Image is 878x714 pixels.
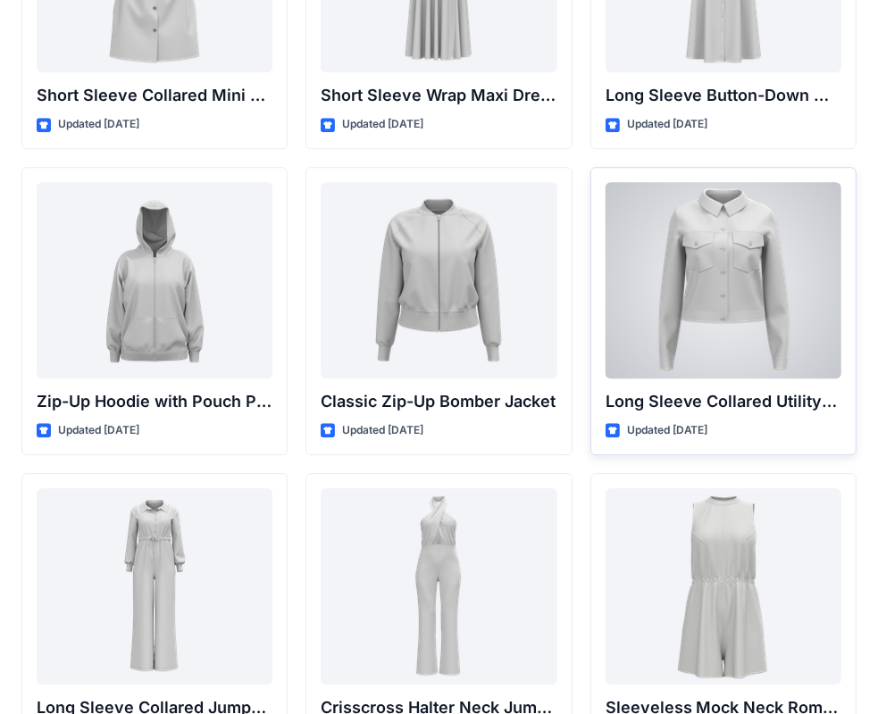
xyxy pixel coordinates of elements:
a: Classic Zip-Up Bomber Jacket [321,182,556,378]
p: Updated [DATE] [627,421,708,440]
p: Zip-Up Hoodie with Pouch Pockets [37,389,272,414]
a: Long Sleeve Collared Utility Jacket [606,182,841,378]
p: Updated [DATE] [342,421,423,440]
p: Long Sleeve Collared Utility Jacket [606,389,841,414]
p: Classic Zip-Up Bomber Jacket [321,389,556,414]
a: Zip-Up Hoodie with Pouch Pockets [37,182,272,378]
a: Sleeveless Mock Neck Romper with Drawstring Waist [606,488,841,685]
a: Crisscross Halter Neck Jumpsuit [321,488,556,685]
p: Updated [DATE] [58,421,139,440]
a: Long Sleeve Collared Jumpsuit with Belt [37,488,272,685]
p: Short Sleeve Wrap Maxi Dress [321,83,556,108]
p: Long Sleeve Button-Down Midi Dress [606,83,841,108]
p: Updated [DATE] [342,115,423,134]
p: Updated [DATE] [627,115,708,134]
p: Short Sleeve Collared Mini Dress with Drawstring Waist [37,83,272,108]
p: Updated [DATE] [58,115,139,134]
